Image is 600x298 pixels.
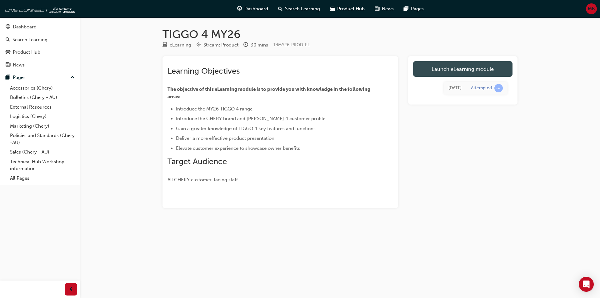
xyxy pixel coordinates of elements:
[167,157,227,166] span: Target Audience
[337,5,365,12] span: Product Hub
[13,61,25,69] div: News
[448,85,462,92] div: Mon Sep 29 2025 08:36:23 GMT+1000 (Australian Eastern Standard Time)
[203,42,238,49] div: Stream: Product
[176,116,325,121] span: Introduce the CHERY brand and [PERSON_NAME] 4 customer profile
[13,74,26,81] div: Pages
[325,2,370,15] a: car-iconProduct Hub
[170,42,191,49] div: eLearning
[6,50,10,55] span: car-icon
[176,126,316,131] span: Gain a greater knowledge of TIGGO 4 key features and functions
[13,49,40,56] div: Product Hub
[278,5,282,13] span: search-icon
[162,27,517,41] h1: TIGGO 4 MY26
[7,147,77,157] a: Sales (Chery - AU)
[588,5,595,12] span: MB
[399,2,429,15] a: pages-iconPages
[6,37,10,43] span: search-icon
[375,5,379,13] span: news-icon
[7,131,77,147] a: Policies and Standards (Chery -AU)
[244,5,268,12] span: Dashboard
[471,85,492,91] div: Attempted
[6,24,10,30] span: guage-icon
[7,157,77,173] a: Technical Hub Workshop information
[232,2,273,15] a: guage-iconDashboard
[176,135,274,141] span: Deliver a more effective product presentation
[2,72,77,83] button: Pages
[494,84,503,92] span: learningRecordVerb_ATTEMPT-icon
[2,21,77,33] a: Dashboard
[243,42,248,48] span: clock-icon
[12,36,47,43] div: Search Learning
[251,42,268,49] div: 30 mins
[7,112,77,121] a: Logistics (Chery)
[404,5,408,13] span: pages-icon
[3,2,75,15] img: oneconnect
[7,93,77,102] a: Bulletins (Chery - AU)
[330,5,335,13] span: car-icon
[162,42,167,48] span: learningResourceType_ELEARNING-icon
[237,5,242,13] span: guage-icon
[2,59,77,71] a: News
[273,2,325,15] a: search-iconSearch Learning
[2,46,77,58] a: Product Hub
[413,61,512,77] a: Launch eLearning module
[7,121,77,131] a: Marketing (Chery)
[69,286,73,293] span: prev-icon
[7,83,77,93] a: Accessories (Chery)
[196,41,238,49] div: Stream
[285,5,320,12] span: Search Learning
[162,41,191,49] div: Type
[382,5,394,12] span: News
[167,86,371,100] span: The objective of this eLearning module is to provide you with knowledge in the following areas:
[2,34,77,46] a: Search Learning
[167,66,240,76] span: Learning Objectives
[6,62,10,68] span: news-icon
[196,42,201,48] span: target-icon
[167,177,238,183] span: All CHERY customer-facing staff
[2,20,77,72] button: DashboardSearch LearningProduct HubNews
[370,2,399,15] a: news-iconNews
[411,5,424,12] span: Pages
[176,145,300,151] span: Elevate customer experience to showcase owner benefits
[586,3,597,14] button: MB
[579,277,594,292] div: Open Intercom Messenger
[7,173,77,183] a: All Pages
[13,23,37,31] div: Dashboard
[243,41,268,49] div: Duration
[176,106,252,112] span: Introduce the MY26 TIGGO 4 range
[7,102,77,112] a: External Resources
[70,74,75,82] span: up-icon
[6,75,10,81] span: pages-icon
[273,42,310,47] span: Learning resource code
